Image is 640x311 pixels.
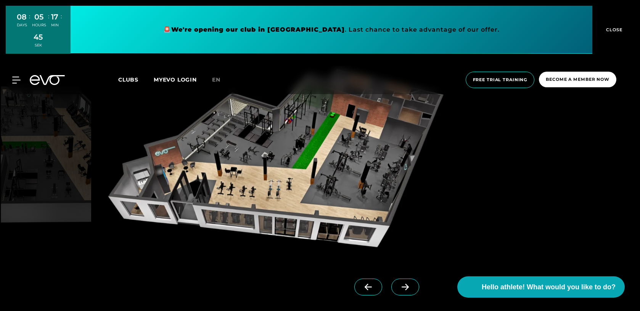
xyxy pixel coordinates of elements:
[154,76,197,83] a: MYEVO LOGIN
[212,75,230,84] a: en
[17,23,27,27] font: DAYS
[546,77,609,82] font: Become a member now
[17,12,27,21] font: 08
[463,72,537,88] a: Free trial training
[51,12,58,21] font: 17
[457,276,625,298] button: Hello athlete! What would you like to do?
[51,23,59,27] font: MIN
[482,283,616,291] font: Hello athlete! What would you like to do?
[61,13,62,20] font: :
[118,76,138,83] font: Clubs
[592,6,634,54] button: CLOSE
[34,32,43,42] font: 45
[94,58,455,260] img: evofitness
[34,12,43,21] font: 05
[473,77,527,82] font: Free trial training
[35,43,42,47] font: SEK
[1,58,91,260] img: evofitness
[212,76,220,83] font: en
[537,72,619,88] a: Become a member now
[606,27,623,32] font: CLOSE
[32,23,46,27] font: HOURS
[48,13,49,20] font: :
[29,13,30,20] font: :
[118,76,154,83] a: Clubs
